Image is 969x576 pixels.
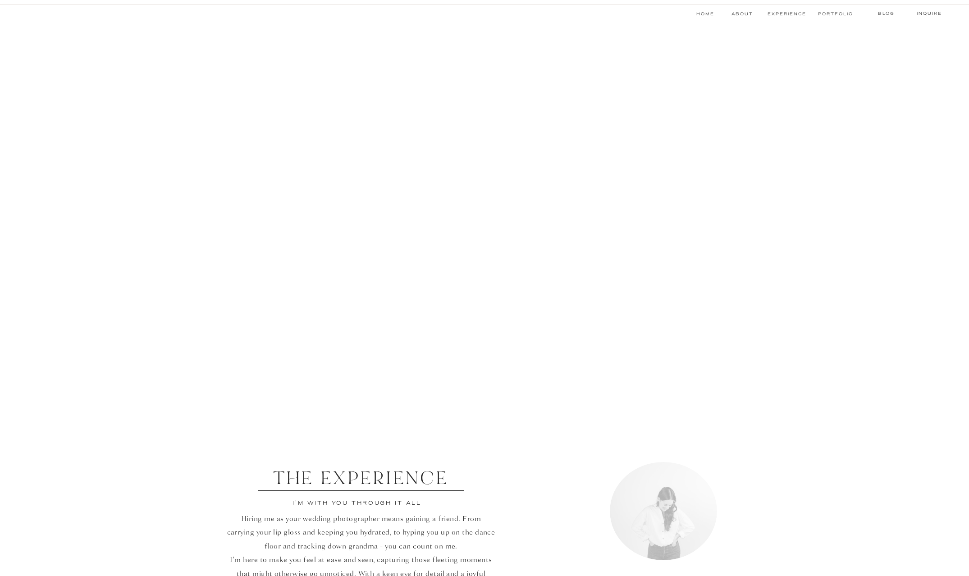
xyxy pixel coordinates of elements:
[818,10,852,18] a: Portfolio
[419,206,551,219] h2: the wedding day
[282,498,432,507] p: i'm with you through it all
[768,10,806,18] a: experience
[248,466,473,490] p: THE EXPERIENCE
[731,10,751,18] a: About
[914,10,945,17] a: Inquire
[393,398,579,410] h1: scroll down to view the experience
[695,10,715,18] a: Home
[868,10,904,17] a: blog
